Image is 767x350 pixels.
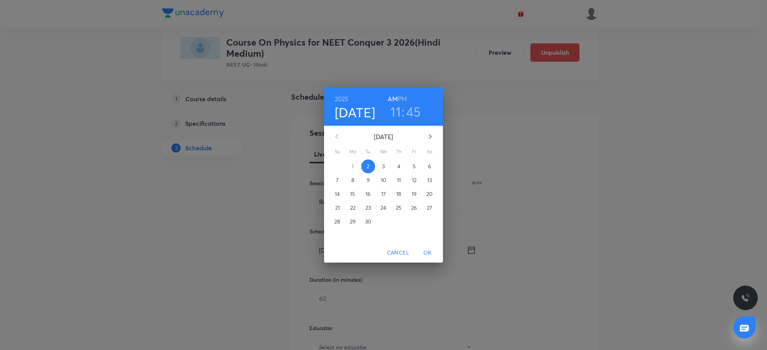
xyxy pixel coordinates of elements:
[361,148,375,156] span: Tu
[411,204,417,212] p: 26
[335,190,340,198] p: 14
[377,173,390,187] button: 10
[396,190,401,198] p: 18
[407,187,421,201] button: 19
[381,176,386,184] p: 10
[423,173,436,187] button: 13
[346,148,360,156] span: Mo
[361,215,375,228] button: 30
[377,187,390,201] button: 17
[423,201,436,215] button: 27
[413,163,416,170] p: 5
[346,173,360,187] button: 8
[334,218,340,225] p: 28
[365,190,370,198] p: 16
[331,215,344,228] button: 28
[392,201,406,215] button: 25
[336,176,339,184] p: 7
[423,148,436,156] span: Sa
[407,159,421,173] button: 5
[361,201,375,215] button: 23
[331,173,344,187] button: 7
[367,176,370,184] p: 9
[423,187,436,201] button: 20
[350,218,356,225] p: 29
[387,248,409,258] span: Cancel
[361,173,375,187] button: 9
[350,190,355,198] p: 15
[402,104,405,120] h3: :
[392,148,406,156] span: Th
[361,159,375,173] button: 2
[412,176,416,184] p: 12
[418,248,437,258] span: OK
[361,187,375,201] button: 16
[392,187,406,201] button: 18
[351,176,354,184] p: 8
[367,163,369,170] p: 2
[396,204,402,212] p: 25
[426,190,433,198] p: 20
[427,204,432,212] p: 27
[380,204,386,212] p: 24
[407,148,421,156] span: Fr
[407,201,421,215] button: 26
[346,132,421,141] p: [DATE]
[415,246,440,260] button: OK
[346,201,360,215] button: 22
[427,176,432,184] p: 13
[407,173,421,187] button: 12
[377,159,390,173] button: 3
[346,187,360,201] button: 15
[331,187,344,201] button: 14
[346,215,360,228] button: 29
[390,104,401,120] button: 11
[397,163,400,170] p: 4
[388,94,397,104] button: AM
[397,176,401,184] p: 11
[365,218,371,225] p: 30
[384,246,412,260] button: Cancel
[331,201,344,215] button: 21
[411,190,416,198] p: 19
[406,104,421,120] button: 45
[398,94,407,104] button: PM
[331,148,344,156] span: Su
[423,159,436,173] button: 6
[392,173,406,187] button: 11
[377,148,390,156] span: We
[335,94,349,104] button: 2025
[335,204,340,212] p: 21
[335,104,375,120] button: [DATE]
[428,163,431,170] p: 6
[350,204,356,212] p: 22
[381,190,386,198] p: 17
[392,159,406,173] button: 4
[365,204,371,212] p: 23
[377,201,390,215] button: 24
[382,163,385,170] p: 3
